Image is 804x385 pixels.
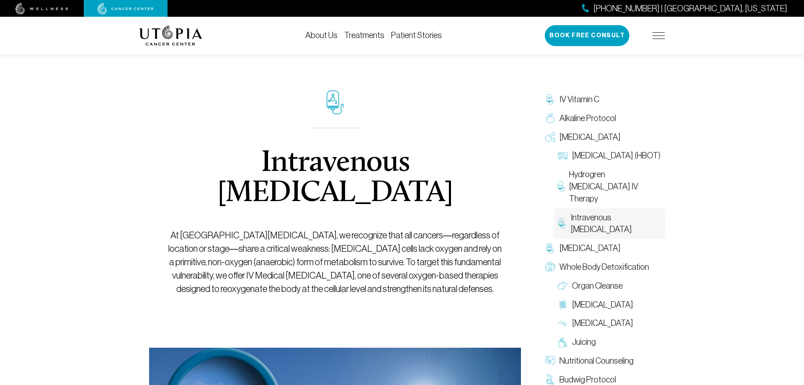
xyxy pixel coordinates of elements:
[554,314,665,333] a: [MEDICAL_DATA]
[344,31,384,40] a: Treatments
[98,3,154,15] img: cancer center
[558,181,565,191] img: Hydrogren Peroxide IV Therapy
[541,90,665,109] a: IV Vitamin C
[541,128,665,147] a: [MEDICAL_DATA]
[559,355,634,367] span: Nutritional Counseling
[139,26,202,46] img: logo
[558,318,568,328] img: Lymphatic Massage
[554,208,665,239] a: Intravenous [MEDICAL_DATA]
[572,150,660,162] span: [MEDICAL_DATA] (HBOT)
[545,94,555,104] img: IV Vitamin C
[541,109,665,128] a: Alkaline Protocol
[15,3,68,15] img: wellness
[582,3,787,15] a: [PHONE_NUMBER] | [GEOGRAPHIC_DATA], [US_STATE]
[558,281,568,291] img: Organ Cleanse
[541,258,665,276] a: Whole Body Detoxification
[559,93,599,106] span: IV Vitamin C
[569,168,661,204] span: Hydrogren [MEDICAL_DATA] IV Therapy
[558,337,568,347] img: Juicing
[327,90,344,114] img: icon
[554,333,665,351] a: Juicing
[572,317,633,329] span: [MEDICAL_DATA]
[545,375,555,385] img: Budwig Protocol
[545,113,555,123] img: Alkaline Protocol
[559,242,621,254] span: [MEDICAL_DATA]
[554,165,665,208] a: Hydrogren [MEDICAL_DATA] IV Therapy
[391,31,442,40] a: Patient Stories
[554,146,665,165] a: [MEDICAL_DATA] (HBOT)
[558,300,568,310] img: Colon Therapy
[652,32,665,39] img: icon-hamburger
[572,299,633,311] span: [MEDICAL_DATA]
[554,276,665,295] a: Organ Cleanse
[558,151,568,161] img: Hyperbaric Oxygen Therapy (HBOT)
[545,262,555,272] img: Whole Body Detoxification
[559,261,649,273] span: Whole Body Detoxification
[554,295,665,314] a: [MEDICAL_DATA]
[559,131,621,143] span: [MEDICAL_DATA]
[545,356,555,366] img: Nutritional Counseling
[305,31,338,40] a: About Us
[572,280,623,292] span: Organ Cleanse
[168,229,502,295] p: At [GEOGRAPHIC_DATA][MEDICAL_DATA], we recognize that all cancers—regardless of location or stage...
[545,243,555,253] img: Chelation Therapy
[545,25,629,46] button: Book Free Consult
[545,132,555,142] img: Oxygen Therapy
[559,112,616,124] span: Alkaline Protocol
[593,3,787,15] span: [PHONE_NUMBER] | [GEOGRAPHIC_DATA], [US_STATE]
[168,148,502,209] h1: Intravenous [MEDICAL_DATA]
[541,351,665,370] a: Nutritional Counseling
[571,212,661,236] span: Intravenous [MEDICAL_DATA]
[558,218,567,228] img: Intravenous Ozone Therapy
[572,336,596,348] span: Juicing
[541,239,665,258] a: [MEDICAL_DATA]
